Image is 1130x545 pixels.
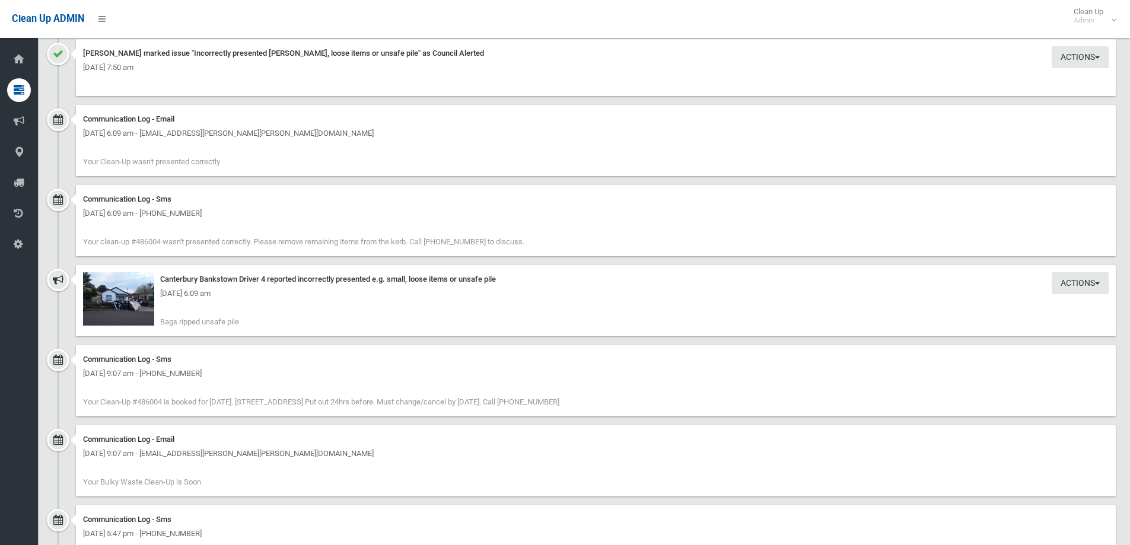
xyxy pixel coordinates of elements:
button: Actions [1052,46,1109,68]
div: [DATE] 7:50 am [83,60,1109,75]
small: Admin [1074,16,1103,25]
div: [DATE] 5:47 pm - [PHONE_NUMBER] [83,527,1109,541]
span: Bags ripped unsafe pile [160,317,239,326]
div: Communication Log - Sms [83,352,1109,366]
div: [DATE] 6:09 am - [EMAIL_ADDRESS][PERSON_NAME][PERSON_NAME][DOMAIN_NAME] [83,126,1109,141]
img: 2025-10-0106.09.23847160199462025403.jpg [83,272,154,326]
span: Your Clean-Up wasn't presented correctly [83,157,220,166]
span: Your Bulky Waste Clean-Up is Soon [83,477,201,486]
div: Communication Log - Email [83,112,1109,126]
div: [DATE] 6:09 am - [PHONE_NUMBER] [83,206,1109,221]
div: [DATE] 9:07 am - [PHONE_NUMBER] [83,366,1109,381]
span: Clean Up [1068,7,1115,25]
div: [PERSON_NAME] marked issue "Incorrectly presented [PERSON_NAME], loose items or unsafe pile" as C... [83,46,1109,60]
span: Your Clean-Up #486004 is booked for [DATE]. [STREET_ADDRESS] Put out 24hrs before. Must change/ca... [83,397,559,406]
span: Clean Up ADMIN [12,13,84,24]
div: [DATE] 9:07 am - [EMAIL_ADDRESS][PERSON_NAME][PERSON_NAME][DOMAIN_NAME] [83,447,1109,461]
div: Communication Log - Sms [83,192,1109,206]
div: Communication Log - Sms [83,512,1109,527]
div: [DATE] 6:09 am [83,286,1109,301]
div: Communication Log - Email [83,432,1109,447]
span: Your clean-up #486004 wasn't presented correctly. Please remove remaining items from the kerb. Ca... [83,237,524,246]
button: Actions [1052,272,1109,294]
div: Canterbury Bankstown Driver 4 reported incorrectly presented e.g. small, loose items or unsafe pile [83,272,1109,286]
